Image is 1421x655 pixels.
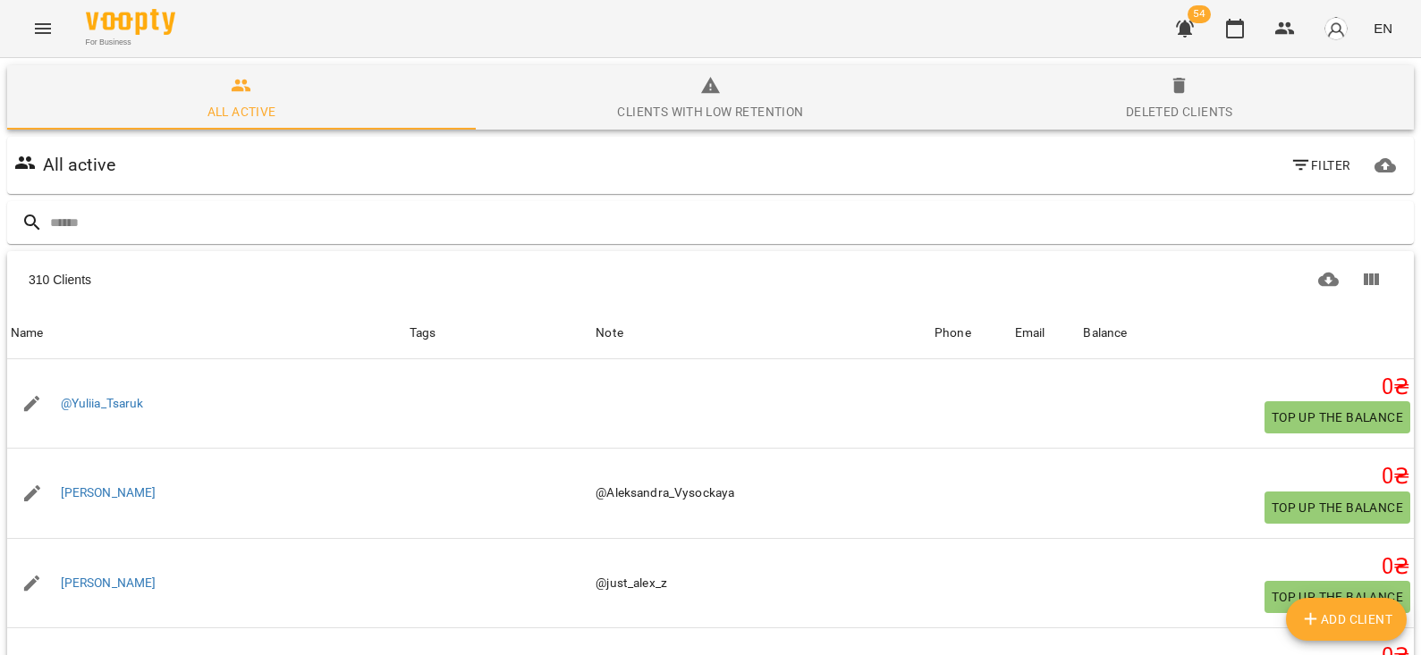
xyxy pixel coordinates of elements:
[1015,323,1045,344] div: Email
[596,323,927,344] div: Note
[1083,323,1410,344] span: Balance
[86,37,175,48] span: For Business
[592,538,931,628] td: @just_alex_z
[61,484,156,502] a: [PERSON_NAME]
[1188,5,1211,23] span: 54
[1286,598,1408,641] button: Add Client
[935,323,971,344] div: Phone
[1307,258,1350,301] button: Download CSV
[1083,323,1127,344] div: Balance
[1272,407,1403,428] span: Top up the balance
[29,271,699,289] div: 310 Clients
[11,323,44,344] div: Sort
[1265,491,1410,524] button: Top up the balance
[935,323,1008,344] span: Phone
[11,323,402,344] span: Name
[1324,16,1349,41] img: avatar_s.png
[86,9,175,35] img: Voopty Logo
[21,7,64,50] button: Menu
[1265,581,1410,613] button: Top up the balance
[410,323,588,344] div: Tags
[1265,401,1410,433] button: Top up the balance
[592,449,931,539] td: @Aleksandra_Vysockaya
[1290,155,1350,176] span: Filter
[1272,497,1403,518] span: Top up the balance
[11,323,44,344] div: Name
[1366,12,1400,45] button: EN
[207,101,276,122] div: All active
[1349,258,1392,301] button: Show columns
[1015,323,1045,344] div: Sort
[617,101,803,122] div: Clients with low retention
[1083,553,1410,581] h5: 0 ₴
[43,151,115,179] h6: All active
[61,395,144,413] a: @Yuliia_Tsaruk
[61,575,156,592] a: [PERSON_NAME]
[1083,323,1127,344] div: Sort
[1083,463,1410,491] h5: 0 ₴
[1015,323,1077,344] span: Email
[1283,149,1358,181] button: Filter
[7,251,1414,308] div: Table Toolbar
[935,323,971,344] div: Sort
[1083,374,1410,401] h5: 0 ₴
[1374,19,1392,38] span: EN
[1126,101,1233,122] div: Deleted clients
[1272,586,1403,608] span: Top up the balance
[1300,609,1393,630] span: Add Client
